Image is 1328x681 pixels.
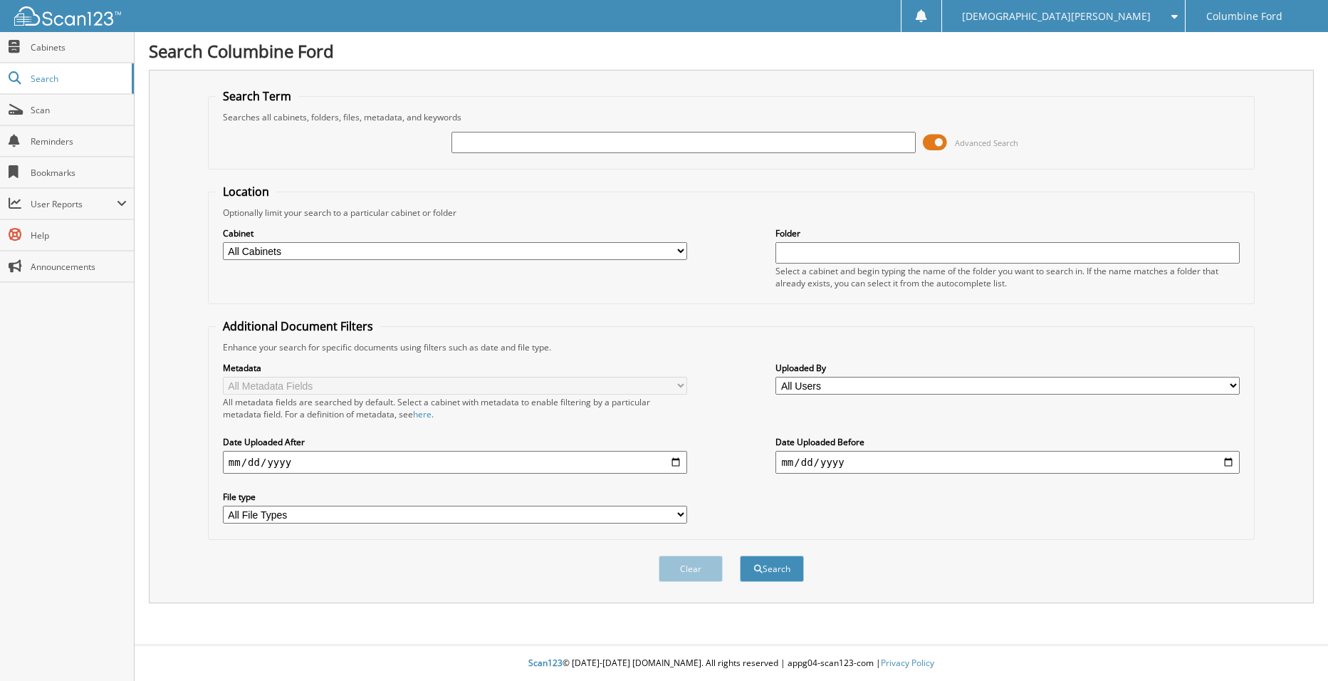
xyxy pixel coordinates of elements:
img: scan123-logo-white.svg [14,6,121,26]
div: Optionally limit your search to a particular cabinet or folder [216,207,1247,219]
legend: Additional Document Filters [216,318,380,334]
label: Date Uploaded After [223,436,687,448]
span: Scan123 [528,657,563,669]
button: Clear [659,556,723,582]
legend: Location [216,184,276,199]
span: Help [31,229,127,241]
button: Search [740,556,804,582]
span: Search [31,73,125,85]
span: Cabinets [31,41,127,53]
input: end [775,451,1240,474]
label: Folder [775,227,1240,239]
div: © [DATE]-[DATE] [DOMAIN_NAME]. All rights reserved | appg04-scan123-com | [135,646,1328,681]
label: Date Uploaded Before [775,436,1240,448]
span: User Reports [31,198,117,210]
div: Select a cabinet and begin typing the name of the folder you want to search in. If the name match... [775,265,1240,289]
span: Bookmarks [31,167,127,179]
span: Advanced Search [955,137,1018,148]
div: Enhance your search for specific documents using filters such as date and file type. [216,341,1247,353]
input: start [223,451,687,474]
a: Privacy Policy [881,657,934,669]
legend: Search Term [216,88,298,104]
span: Announcements [31,261,127,273]
label: Uploaded By [775,362,1240,374]
label: Cabinet [223,227,687,239]
span: Reminders [31,135,127,147]
label: File type [223,491,687,503]
span: [DEMOGRAPHIC_DATA][PERSON_NAME] [962,12,1151,21]
span: Scan [31,104,127,116]
div: All metadata fields are searched by default. Select a cabinet with metadata to enable filtering b... [223,396,687,420]
span: Columbine Ford [1206,12,1282,21]
a: here [413,408,432,420]
div: Searches all cabinets, folders, files, metadata, and keywords [216,111,1247,123]
h1: Search Columbine Ford [149,39,1314,63]
label: Metadata [223,362,687,374]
